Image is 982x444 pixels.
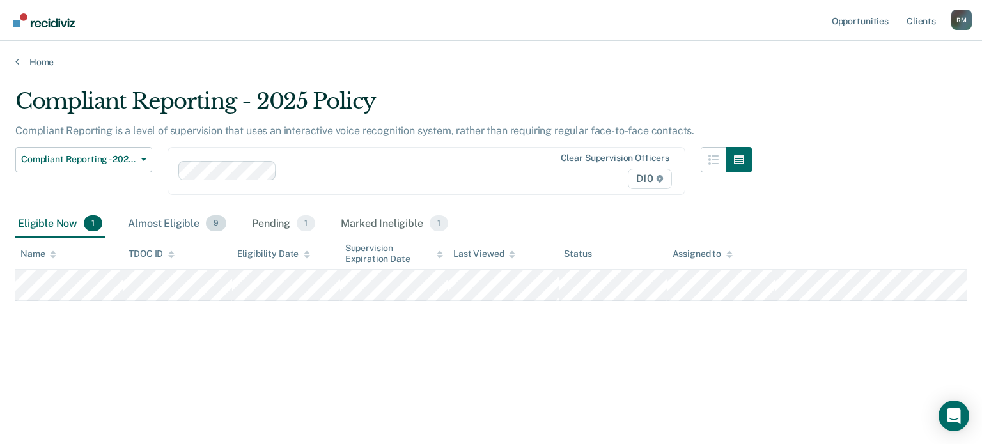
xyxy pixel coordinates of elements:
div: Assigned to [673,249,733,259]
div: Eligible Now1 [15,210,105,238]
div: Marked Ineligible1 [338,210,451,238]
a: Home [15,56,967,68]
button: Profile dropdown button [951,10,972,30]
div: Clear supervision officers [561,153,669,164]
span: D10 [628,169,672,189]
div: R M [951,10,972,30]
div: Name [20,249,56,259]
div: Open Intercom Messenger [939,401,969,431]
div: Last Viewed [453,249,515,259]
div: Supervision Expiration Date [345,243,443,264]
p: Compliant Reporting is a level of supervision that uses an interactive voice recognition system, ... [15,125,694,137]
span: 1 [430,215,448,232]
span: Compliant Reporting - 2025 Policy [21,154,136,165]
img: Recidiviz [13,13,75,27]
span: 1 [84,215,102,232]
div: Status [564,249,591,259]
div: Pending1 [249,210,318,238]
span: 9 [206,215,226,232]
div: TDOC ID [129,249,175,259]
div: Almost Eligible9 [125,210,229,238]
span: 1 [297,215,315,232]
button: Compliant Reporting - 2025 Policy [15,147,152,172]
div: Eligibility Date [237,249,311,259]
div: Compliant Reporting - 2025 Policy [15,88,752,125]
